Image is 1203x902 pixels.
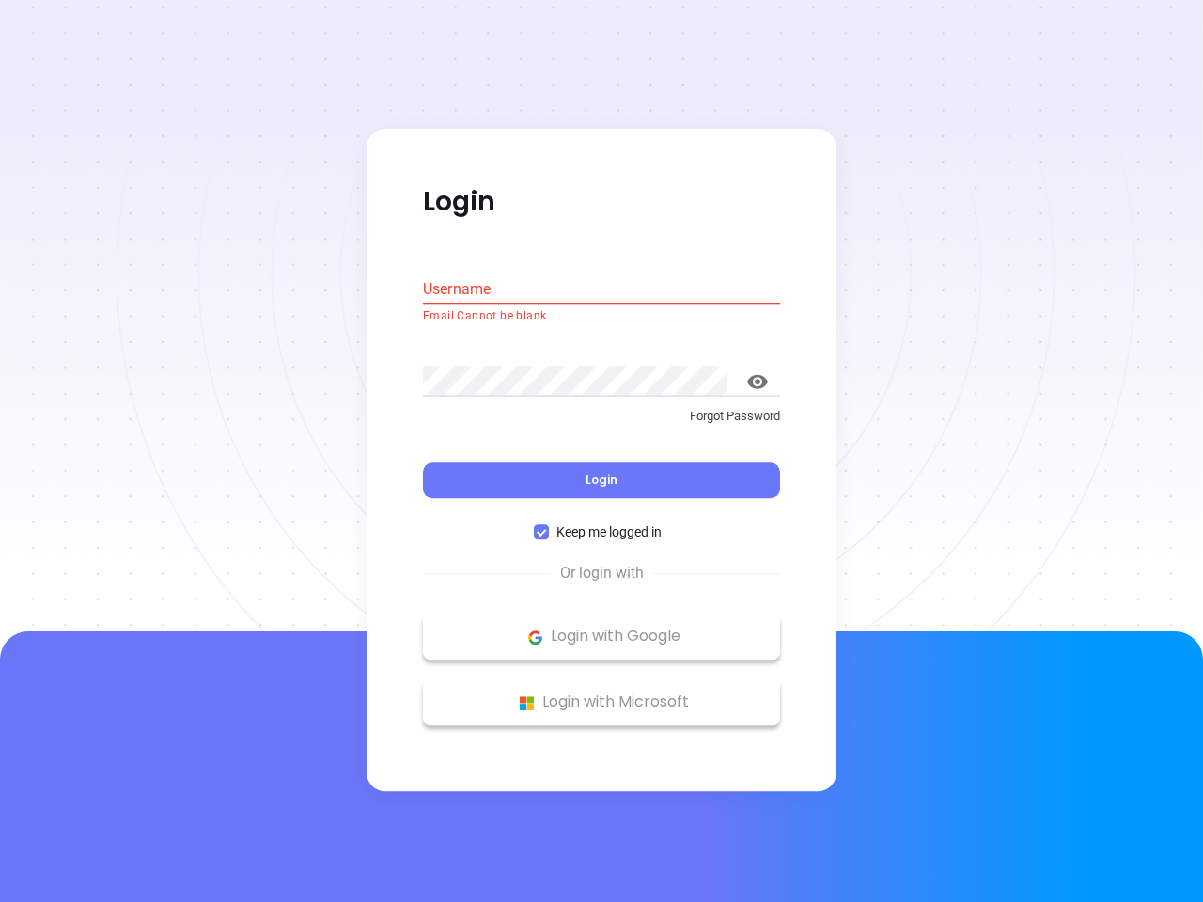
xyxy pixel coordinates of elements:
span: Or login with [551,563,653,585]
p: Login with Microsoft [432,689,771,717]
button: Google Logo Login with Google [423,614,780,661]
p: Email Cannot be blank [423,307,780,326]
p: Login with Google [432,623,771,651]
button: Microsoft Logo Login with Microsoft [423,679,780,726]
img: Microsoft Logo [515,692,539,715]
img: Google Logo [523,626,547,649]
button: Login [423,463,780,499]
button: toggle password visibility [735,359,780,404]
p: Login [423,185,780,219]
span: Login [586,473,617,489]
a: Forgot Password [423,407,780,441]
span: Keep me logged in [549,522,669,543]
p: Forgot Password [423,407,780,426]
